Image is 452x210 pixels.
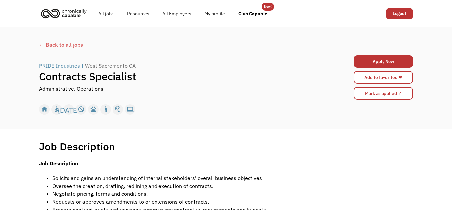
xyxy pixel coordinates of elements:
[114,105,121,114] div: hearing
[354,71,413,84] a: Add to favorites ❤
[53,105,60,114] div: accessible
[39,160,78,167] strong: Job Description
[78,105,85,114] div: not_interested
[39,62,80,70] div: PRIDE Industries
[39,140,115,153] h1: Job Description
[39,41,413,49] a: ← Back to all jobs
[127,105,134,114] div: computer
[386,8,413,19] a: Logout
[120,3,156,24] a: Resources
[90,105,97,114] div: pets
[52,190,413,198] li: Negotiate pricing, terms and conditions.
[39,6,89,21] img: Chronically Capable logo
[264,3,272,11] div: New!
[232,3,274,24] a: Club Capable
[39,85,103,93] div: Administrative, Operations
[92,3,120,24] a: All jobs
[354,87,413,100] input: Mark as applied ✓
[354,55,413,68] a: Apply Now
[82,62,83,70] div: |
[39,70,320,83] h1: Contracts Specialist
[52,182,413,190] li: Oversee the creation, drafting, redlining and execution of contracts.
[198,3,232,24] a: My profile
[102,105,109,114] div: accessibility
[58,105,79,114] div: [DATE]
[39,62,137,70] a: PRIDE Industries|West Sacremento CA
[52,198,413,206] li: Requests or approves amendments to or extensions of contracts.
[52,174,413,182] li: Solicits and gains an understanding of internal stakeholders' overall business objectives
[156,3,198,24] a: All Employers
[354,85,413,101] form: Mark as applied form
[85,62,136,70] div: West Sacremento CA
[39,6,92,21] a: home
[41,105,48,114] div: home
